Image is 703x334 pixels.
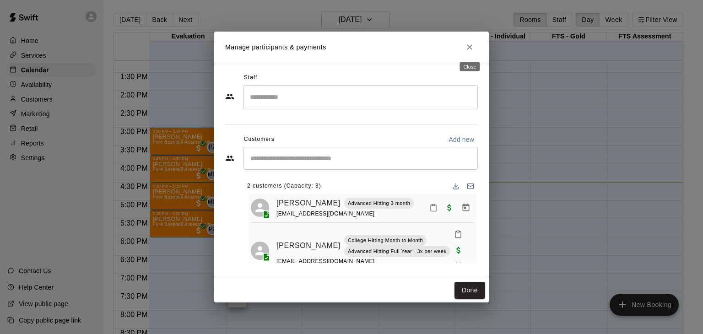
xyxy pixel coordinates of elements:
[225,43,326,52] p: Manage participants & payments
[461,39,478,55] button: Close
[454,282,485,299] button: Done
[251,242,269,260] div: Chris Dandrea
[449,135,474,144] p: Add new
[276,240,341,252] a: [PERSON_NAME]
[458,199,474,216] button: Manage bookings & payment
[348,237,423,244] p: College Hitting Month to Month
[247,179,321,194] span: 2 customers (Capacity: 3)
[450,246,467,253] span: Waived payment
[276,210,375,217] span: [EMAIL_ADDRESS][DOMAIN_NAME]
[449,179,463,194] button: Download list
[450,226,466,242] button: Mark attendance
[276,258,375,264] span: [EMAIL_ADDRESS][DOMAIN_NAME]
[463,179,478,194] button: Email participants
[244,132,275,147] span: Customers
[460,62,480,71] div: Close
[450,259,467,275] button: Manage bookings & payment
[225,92,234,101] svg: Staff
[243,147,478,170] div: Start typing to search customers...
[348,248,447,255] p: Advanced Hitting Full Year - 3x per week
[445,132,478,147] button: Add new
[276,197,341,209] a: [PERSON_NAME]
[426,200,441,215] button: Mark attendance
[441,204,458,211] span: Paid with Credit
[244,70,257,85] span: Staff
[348,199,411,207] p: Advanced Hitting 3 month
[225,154,234,163] svg: Customers
[251,199,269,217] div: Andrew Bode
[243,85,478,109] div: Search staff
